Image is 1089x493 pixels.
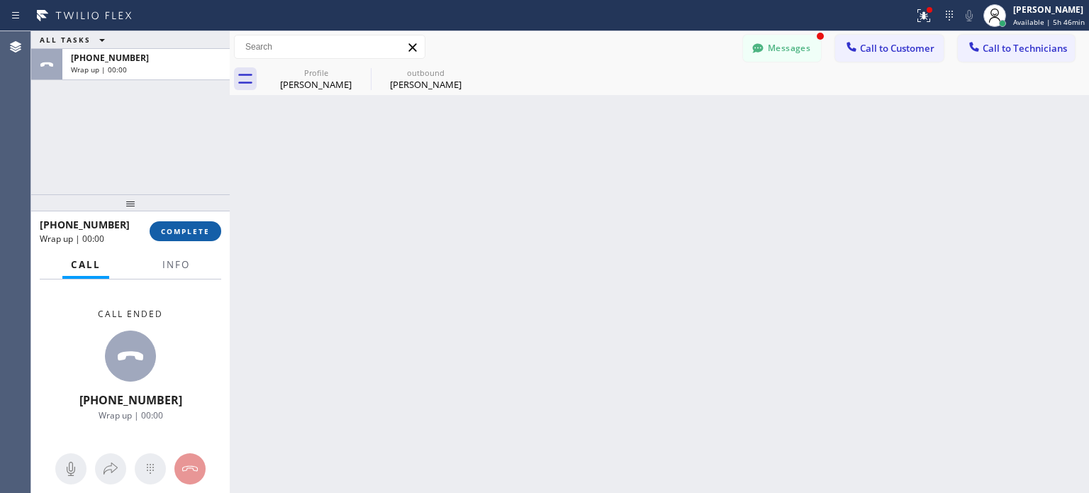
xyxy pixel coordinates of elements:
div: Lisa Podell [262,63,369,95]
span: Call [71,258,101,271]
span: Call ended [98,308,163,320]
button: Mute [959,6,979,26]
span: Wrap up | 00:00 [71,65,127,74]
span: Wrap up | 00:00 [40,233,104,245]
div: outbound [372,67,479,78]
button: Open directory [95,453,126,484]
span: [PHONE_NUMBER] [79,392,182,408]
button: Call [62,251,109,279]
button: COMPLETE [150,221,221,241]
button: Hang up [174,453,206,484]
button: Call to Customer [835,35,944,62]
span: Available | 5h 46min [1013,17,1085,27]
div: [PERSON_NAME] [1013,4,1085,16]
button: Info [154,251,199,279]
div: Profile [262,67,369,78]
span: Call to Customer [860,42,934,55]
span: [PHONE_NUMBER] [40,218,130,231]
input: Search [235,35,425,58]
span: COMPLETE [161,226,210,236]
span: ALL TASKS [40,35,91,45]
button: Open dialpad [135,453,166,484]
button: Call to Technicians [958,35,1075,62]
div: Rendall Keeling [372,63,479,95]
span: Info [162,258,190,271]
span: Call to Technicians [983,42,1067,55]
div: [PERSON_NAME] [372,78,479,91]
span: Wrap up | 00:00 [99,409,163,421]
button: Mute [55,453,86,484]
div: [PERSON_NAME] [262,78,369,91]
button: ALL TASKS [31,31,119,48]
span: [PHONE_NUMBER] [71,52,149,64]
button: Messages [743,35,821,62]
